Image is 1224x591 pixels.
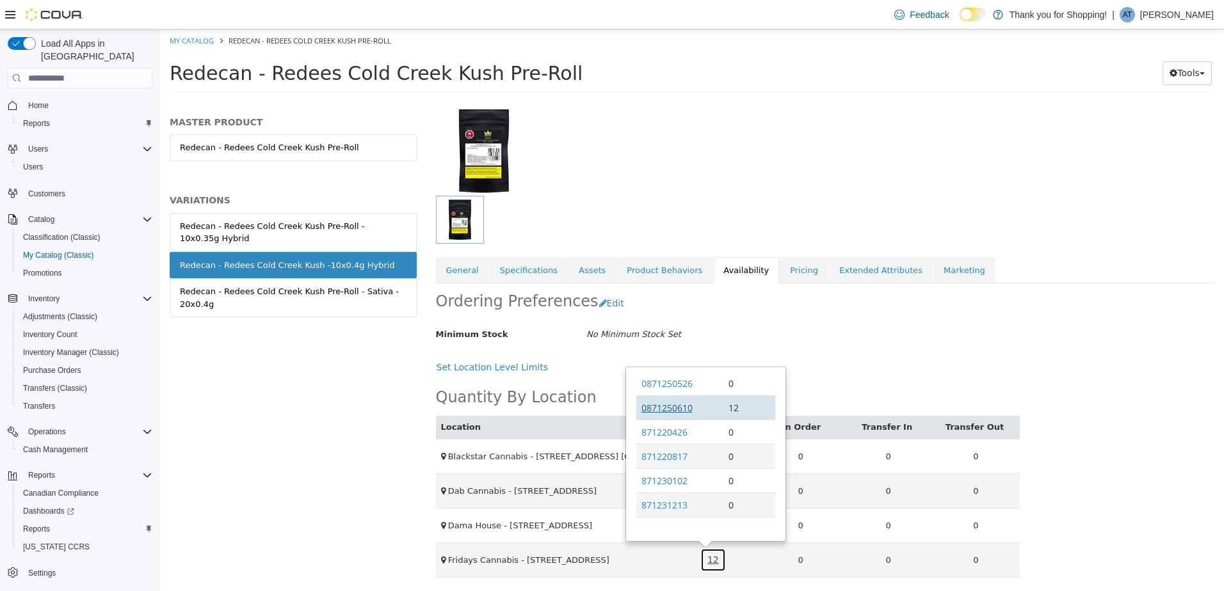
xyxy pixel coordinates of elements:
a: Purchase Orders [18,363,86,378]
span: Users [23,141,152,157]
a: 871220817 [481,421,527,433]
button: Edit [439,262,471,286]
span: My Catalog (Classic) [23,250,94,260]
button: My Catalog (Classic) [13,246,157,264]
button: Tools [1003,32,1052,56]
span: Inventory [23,291,152,306]
span: Home [23,97,152,113]
span: Cash Management [18,442,152,457]
button: Transfers (Classic) [13,379,157,397]
button: Promotions [13,264,157,282]
a: Dashboards [13,502,157,520]
span: Washington CCRS [18,539,152,555]
td: 0 [597,444,684,478]
td: 0 [563,463,615,487]
a: Dashboards [18,503,79,519]
td: 0 [684,478,772,513]
a: Pricing [620,228,668,255]
a: Transfers [18,398,60,414]
a: 0871250610 [481,372,533,384]
span: Inventory Manager (Classic) [18,345,152,360]
h5: MASTER PRODUCT [10,87,257,98]
img: Cova [26,8,83,21]
a: Assets [408,228,456,255]
span: Feedback [910,8,949,21]
td: 0 [684,444,772,478]
div: Redecan - Redees Cold Creek Kush Pre-Roll - Sativa - 20x0.4g [20,256,246,281]
span: Reports [18,116,152,131]
a: Classification (Classic) [18,230,106,245]
button: Adjustments (Classic) [13,308,157,326]
a: [US_STATE] CCRS [18,539,95,555]
a: Transfers (Classic) [18,381,92,396]
a: Inventory Manager (Classic) [18,345,124,360]
span: Customers [28,189,65,199]
img: 150 [276,70,372,166]
button: Users [3,140,157,158]
div: Redecan - Redees Cold Creek Kush Pre-Roll - 10x0.35g Hybrid [20,191,246,216]
span: Classification (Classic) [18,230,152,245]
a: Redecan - Redees Cold Creek Kush Pre-Roll [10,105,257,132]
button: Classification (Classic) [13,228,157,246]
span: Cash Management [23,445,88,455]
a: Product Behaviors [456,228,552,255]
span: Inventory Manager (Classic) [23,347,119,358]
span: Dashboards [23,506,74,516]
a: 12 [540,519,566,542]
button: Operations [23,424,71,439]
span: Users [18,159,152,175]
p: Thank you for Shopping! [1010,7,1107,22]
a: My Catalog [10,6,54,16]
span: Dama House - [STREET_ADDRESS] [288,491,432,501]
span: Catalog [28,214,54,225]
td: 0 [563,342,615,366]
p: | [1112,7,1115,22]
span: Reports [28,470,55,480]
button: Location [281,391,323,404]
a: 871230102 [481,445,527,457]
span: Promotions [23,268,62,278]
a: Promotions [18,265,67,281]
span: Canadian Compliance [23,488,99,498]
span: Promotions [18,265,152,281]
td: 0 [597,478,684,513]
button: Set Location Level Limits [276,326,396,350]
span: Redecan - Redees Cold Creek Kush Pre-Roll [10,33,423,55]
a: Availability [553,228,619,255]
span: Users [23,162,43,172]
span: Adjustments (Classic) [23,311,97,322]
td: 0 [772,513,860,548]
span: Inventory Count [18,327,152,342]
td: 0 [772,478,860,513]
td: 0 [772,409,860,444]
button: Catalog [3,210,157,228]
a: Inventory Count [18,327,83,342]
a: Extended Attributes [669,228,773,255]
button: Reports [13,520,157,538]
span: Adjustments (Classic) [18,309,152,324]
a: Transfer In [702,393,755,402]
button: [US_STATE] CCRS [13,538,157,556]
td: 0 [563,390,615,414]
td: 0 [684,409,772,444]
span: Transfers (Classic) [18,381,152,396]
button: Reports [23,468,60,483]
span: Operations [28,427,66,437]
td: 0 [597,409,684,444]
h2: Ordering Preferences [276,262,439,282]
span: My Catalog (Classic) [18,248,152,263]
span: Customers [23,185,152,201]
td: 0 [563,439,615,463]
button: Operations [3,423,157,441]
span: Operations [23,424,152,439]
span: Dashboards [18,503,152,519]
span: Reports [23,524,50,534]
h5: VARIATIONS [10,165,257,177]
button: Inventory Count [13,326,157,343]
a: Feedback [889,2,954,28]
button: Users [13,158,157,176]
span: Inventory Count [23,329,77,340]
a: Cash Management [18,442,93,457]
span: Dab Cannabis - [STREET_ADDRESS] [288,457,437,466]
a: Customers [23,186,70,201]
